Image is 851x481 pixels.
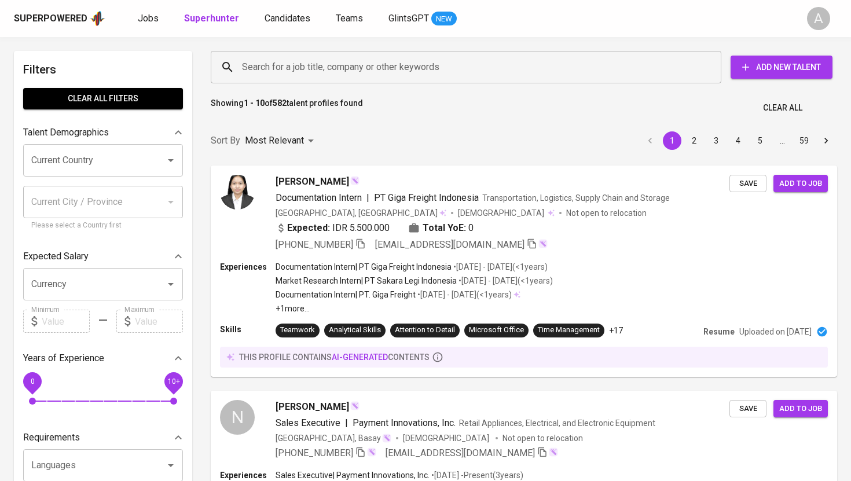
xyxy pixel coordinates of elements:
div: Analytical Skills [329,325,381,336]
button: Save [729,400,766,418]
p: • [DATE] - [DATE] ( <1 years ) [416,289,512,300]
span: Add to job [779,177,822,190]
span: Add to job [779,402,822,416]
span: Retail Appliances, Electrical, and Electronic Equipment [459,418,655,428]
button: Add to job [773,175,828,193]
div: Teamwork [280,325,315,336]
div: Attention to Detail [395,325,455,336]
span: Save [735,402,761,416]
button: Go to next page [817,131,835,150]
b: Expected: [287,221,330,235]
p: • [DATE] - [DATE] ( <1 years ) [452,261,548,273]
b: 1 - 10 [244,98,265,108]
span: [DEMOGRAPHIC_DATA] [403,432,491,444]
span: | [366,191,369,205]
div: Requirements [23,426,183,449]
p: Not open to relocation [566,207,647,219]
p: Not open to relocation [502,432,583,444]
button: Save [729,175,766,193]
span: AI-generated [332,353,388,362]
button: Go to page 4 [729,131,747,150]
span: Teams [336,13,363,24]
a: Jobs [138,12,161,26]
img: magic_wand.svg [350,176,360,185]
span: [PERSON_NAME] [276,175,349,189]
span: GlintsGPT [388,13,429,24]
p: • [DATE] - [DATE] ( <1 years ) [457,275,553,287]
span: Documentation Intern [276,192,362,203]
img: app logo [90,10,105,27]
button: Go to page 5 [751,131,769,150]
b: Total YoE: [423,221,466,235]
img: magic_wand.svg [549,447,558,457]
a: Superpoweredapp logo [14,10,105,27]
p: Experiences [220,469,276,481]
button: Open [163,152,179,168]
b: 582 [273,98,287,108]
a: GlintsGPT NEW [388,12,457,26]
span: NEW [431,13,457,25]
p: Experiences [220,261,276,273]
p: this profile contains contents [239,351,430,363]
button: Open [163,276,179,292]
p: Documentation Intern | PT. Giga Freight [276,289,416,300]
div: Years of Experience [23,347,183,370]
span: Transportation, Logistics, Supply Chain and Storage [482,193,670,203]
span: 0 [30,377,34,385]
p: Market Research Intern | PT Sakara Legi Indonesia [276,275,457,287]
p: Expected Salary [23,249,89,263]
p: Talent Demographics [23,126,109,139]
img: magic_wand.svg [538,239,548,248]
p: +17 [609,325,623,336]
span: [EMAIL_ADDRESS][DOMAIN_NAME] [386,447,535,458]
span: Payment Innovations, Inc. [353,417,456,428]
h6: Filters [23,60,183,79]
button: Go to page 3 [707,131,725,150]
span: [PHONE_NUMBER] [276,447,353,458]
div: A [807,7,830,30]
span: Jobs [138,13,159,24]
span: [PHONE_NUMBER] [276,239,353,250]
button: Clear All [758,97,807,119]
p: Years of Experience [23,351,104,365]
p: Uploaded on [DATE] [739,326,812,337]
span: 10+ [167,377,179,385]
img: 04bb9dcb062e0c3c96d9c3fd702625d2.jpg [220,175,255,210]
span: Clear All filters [32,91,174,106]
span: Add New Talent [740,60,823,75]
p: • [DATE] - Present ( 3 years ) [430,469,523,481]
p: Sort By [211,134,240,148]
span: PT Giga Freight Indonesia [374,192,479,203]
span: Clear All [763,101,802,115]
p: Sales Executive | Payment Innovations, Inc. [276,469,430,481]
div: Most Relevant [245,130,318,152]
button: Add to job [773,400,828,418]
span: | [345,416,348,430]
a: Teams [336,12,365,26]
span: Sales Executive [276,417,340,428]
a: [PERSON_NAME]Documentation Intern|PT Giga Freight IndonesiaTransportation, Logistics, Supply Chai... [211,166,837,377]
span: Save [735,177,761,190]
button: Go to page 59 [795,131,813,150]
div: Superpowered [14,12,87,25]
button: Go to page 2 [685,131,703,150]
img: magic_wand.svg [367,447,376,457]
input: Value [42,310,90,333]
div: Microsoft Office [469,325,524,336]
img: magic_wand.svg [382,434,391,443]
div: [GEOGRAPHIC_DATA], Basay [276,432,391,444]
button: Clear All filters [23,88,183,109]
a: Candidates [265,12,313,26]
span: [EMAIL_ADDRESS][DOMAIN_NAME] [375,239,524,250]
p: Resume [703,326,735,337]
p: Please select a Country first [31,220,175,232]
p: +1 more ... [276,303,553,314]
div: Time Management [538,325,600,336]
p: Showing of talent profiles found [211,97,363,119]
nav: pagination navigation [639,131,837,150]
button: Open [163,457,179,473]
div: IDR 5.500.000 [276,221,390,235]
button: Add New Talent [731,56,832,79]
div: [GEOGRAPHIC_DATA], [GEOGRAPHIC_DATA] [276,207,446,219]
p: Most Relevant [245,134,304,148]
